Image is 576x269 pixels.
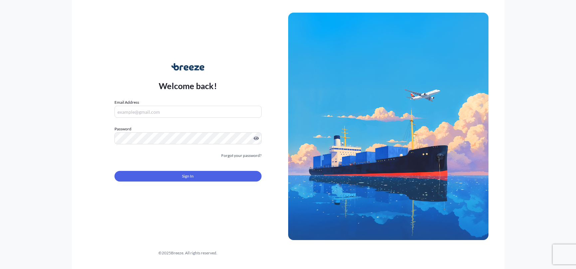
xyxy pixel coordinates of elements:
[114,106,262,118] input: example@gmail.com
[159,80,217,91] p: Welcome back!
[254,136,259,141] button: Show password
[221,152,262,159] a: Forgot your password?
[88,250,288,256] div: © 2025 Breeze. All rights reserved.
[288,13,488,240] img: Ship illustration
[182,173,194,180] span: Sign In
[114,171,262,182] button: Sign In
[114,99,139,106] label: Email Address
[114,126,262,132] label: Password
